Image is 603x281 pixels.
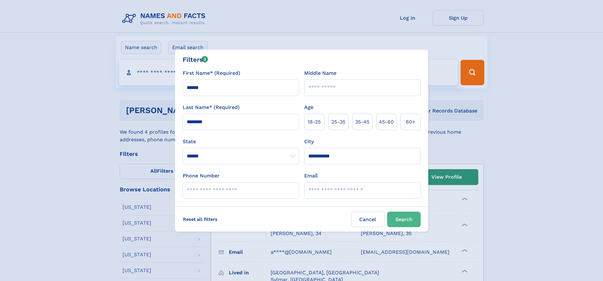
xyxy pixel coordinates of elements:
label: City [304,138,314,145]
label: First Name* (Required) [183,69,240,77]
label: Phone Number [183,172,220,180]
label: Age [304,104,313,111]
span: 18‑25 [308,118,321,126]
label: Middle Name [304,69,336,77]
button: Search [387,212,421,227]
span: 25‑35 [331,118,345,126]
div: Filters [183,55,208,64]
label: Last Name* (Required) [183,104,240,111]
span: 35‑45 [355,118,369,126]
span: 60+ [406,118,415,126]
label: Reset all filters [179,212,222,227]
label: Cancel [351,212,385,227]
label: State [183,138,299,145]
span: 45‑60 [379,118,394,126]
label: Email [304,172,318,180]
